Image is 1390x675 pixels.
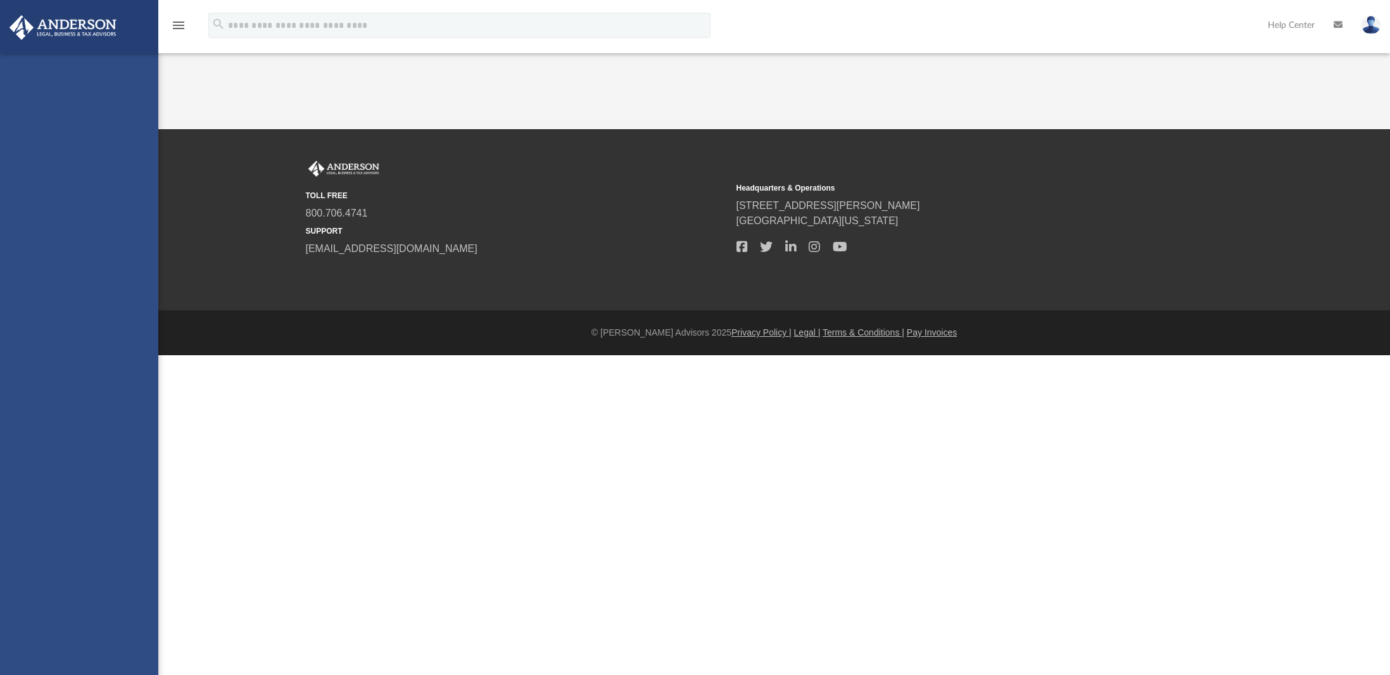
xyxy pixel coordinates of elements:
[736,200,920,211] a: [STREET_ADDRESS][PERSON_NAME]
[158,326,1390,339] div: © [PERSON_NAME] Advisors 2025
[212,17,225,31] i: search
[907,327,957,337] a: Pay Invoices
[306,208,368,218] a: 800.706.4741
[6,15,120,40] img: Anderson Advisors Platinum Portal
[736,182,1158,194] small: Headquarters & Operations
[794,327,821,337] a: Legal |
[731,327,792,337] a: Privacy Policy |
[306,161,382,177] img: Anderson Advisors Platinum Portal
[171,24,186,33] a: menu
[171,18,186,33] i: menu
[306,243,477,254] a: [EMAIL_ADDRESS][DOMAIN_NAME]
[736,215,899,226] a: [GEOGRAPHIC_DATA][US_STATE]
[1362,16,1381,34] img: User Pic
[306,190,728,201] small: TOLL FREE
[823,327,904,337] a: Terms & Conditions |
[306,225,728,237] small: SUPPORT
